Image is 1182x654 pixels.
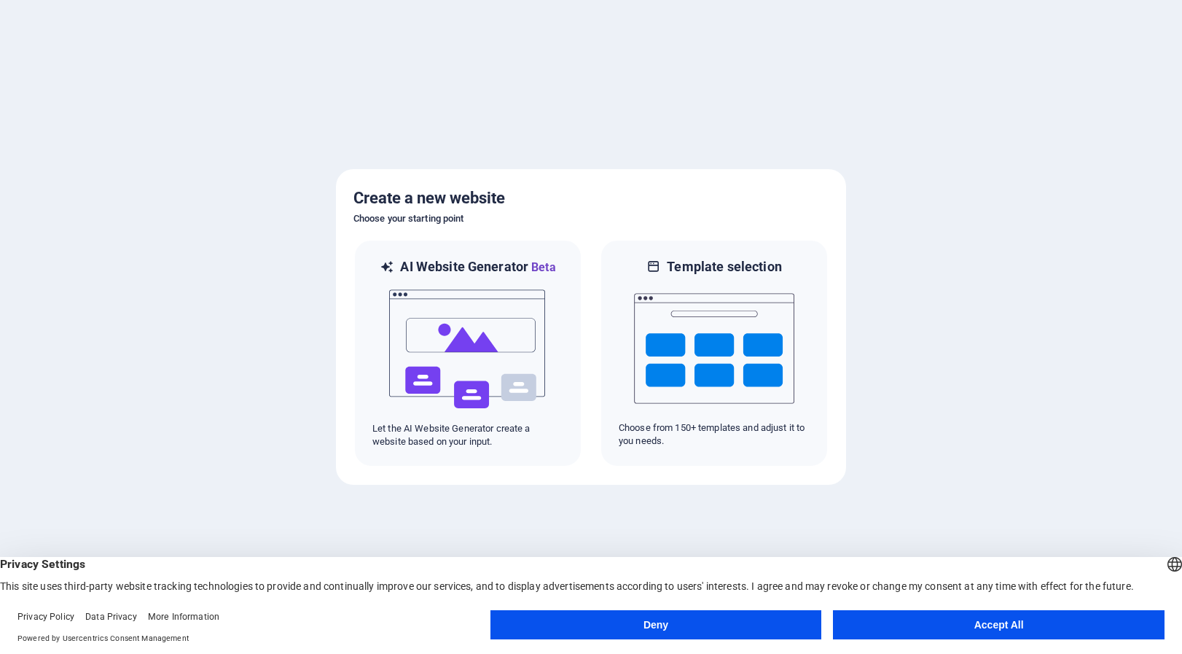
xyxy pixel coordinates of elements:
p: Let the AI Website Generator create a website based on your input. [372,422,563,448]
p: Choose from 150+ templates and adjust it to you needs. [619,421,810,448]
div: Template selectionChoose from 150+ templates and adjust it to you needs. [600,239,829,467]
div: AI Website GeneratorBetaaiLet the AI Website Generator create a website based on your input. [353,239,582,467]
h6: Template selection [667,258,781,276]
h6: AI Website Generator [400,258,555,276]
h5: Create a new website [353,187,829,210]
img: ai [388,276,548,422]
h6: Choose your starting point [353,210,829,227]
span: Beta [528,260,556,274]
